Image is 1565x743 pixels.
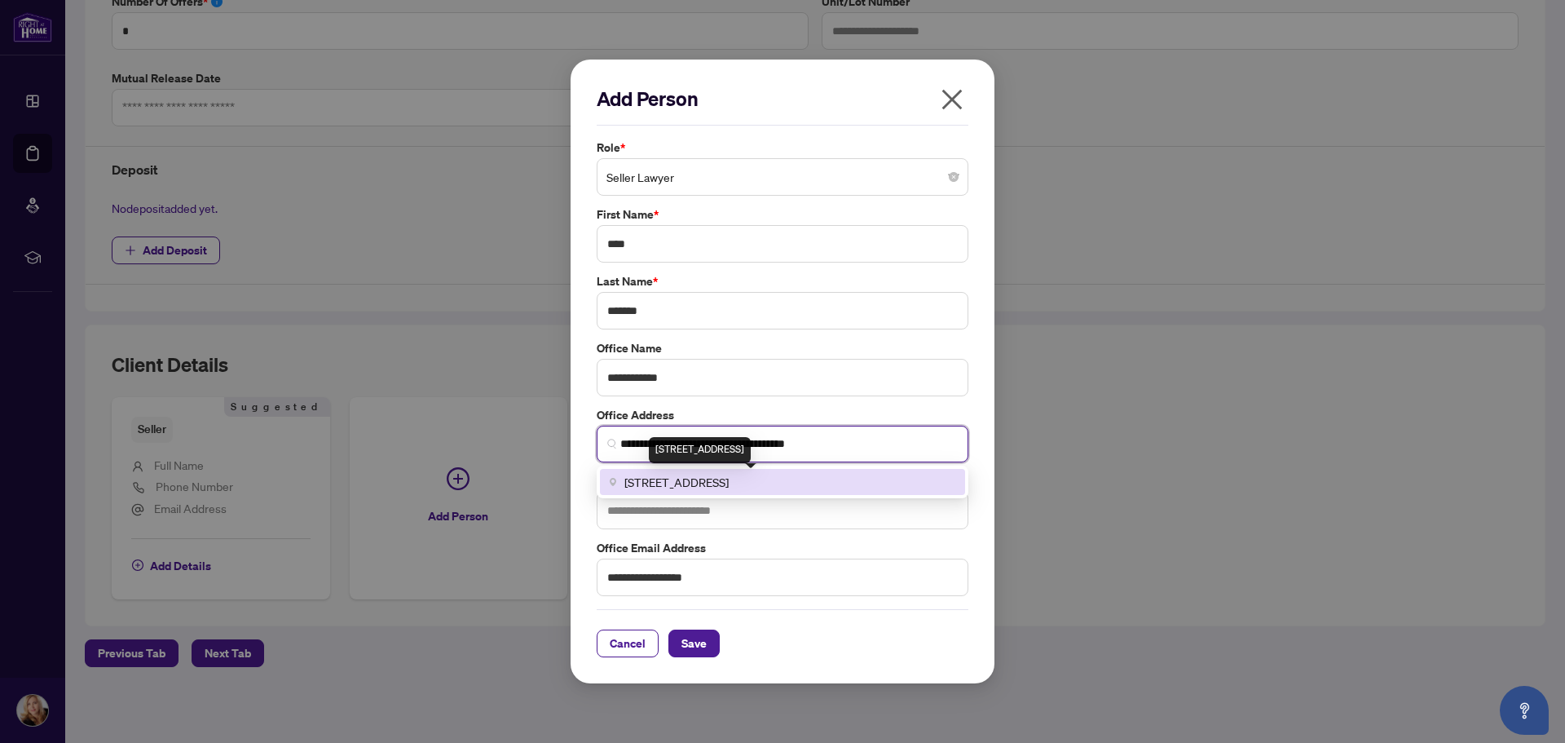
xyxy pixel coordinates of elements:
[939,86,965,113] span: close
[597,272,968,290] label: Last Name
[668,630,720,657] button: Save
[597,206,968,223] label: First Name
[597,86,968,112] h2: Add Person
[949,172,959,182] span: close-circle
[610,630,646,657] span: Cancel
[597,630,659,657] button: Cancel
[606,161,959,192] span: Seller Lawyer
[681,630,707,657] span: Save
[597,139,968,157] label: Role
[607,439,617,449] img: search_icon
[624,473,729,491] span: [STREET_ADDRESS]
[597,539,968,557] label: Office Email Address
[597,406,968,424] label: Office Address
[1500,686,1549,735] button: Open asap
[649,437,751,463] div: [STREET_ADDRESS]
[597,339,968,357] label: Office Name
